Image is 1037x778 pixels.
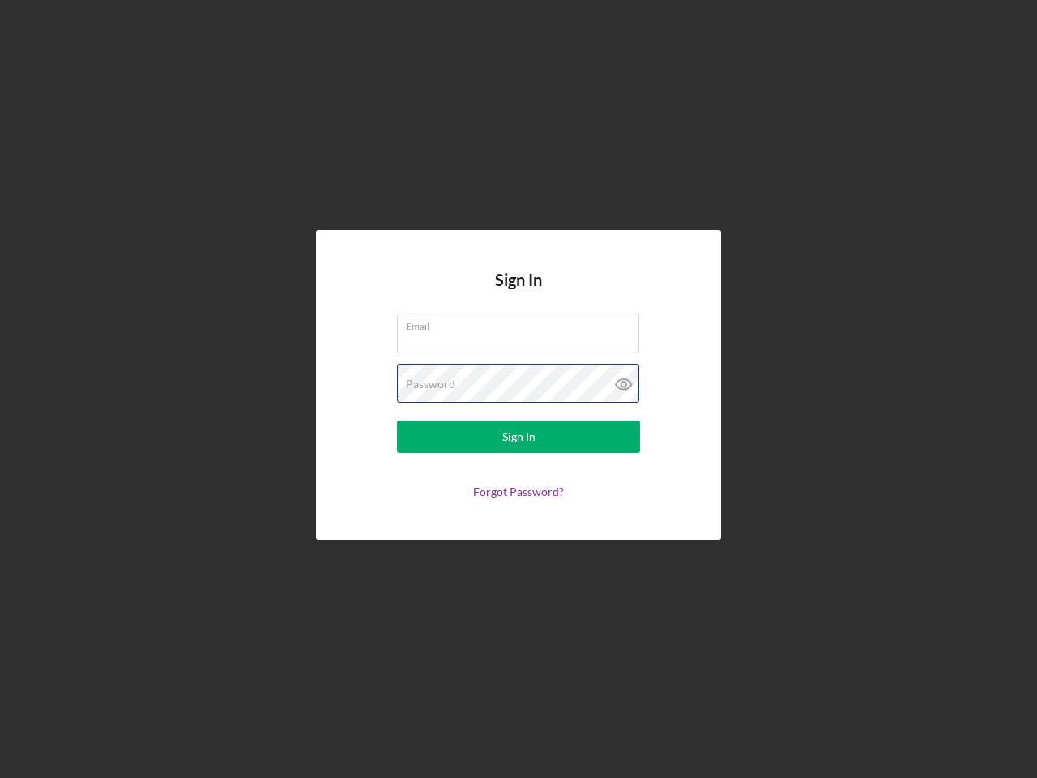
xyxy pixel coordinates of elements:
[406,314,639,332] label: Email
[406,378,455,391] label: Password
[473,485,564,498] a: Forgot Password?
[397,421,640,453] button: Sign In
[495,271,542,314] h4: Sign In
[502,421,536,453] div: Sign In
